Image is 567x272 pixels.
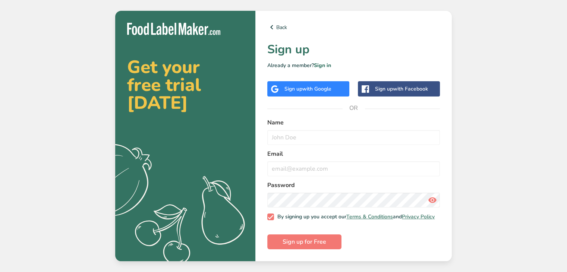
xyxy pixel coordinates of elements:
a: Back [267,23,440,32]
div: Sign up [375,85,428,93]
h2: Get your free trial [DATE] [127,58,243,112]
div: Sign up [284,85,331,93]
input: John Doe [267,130,440,145]
span: Sign up for Free [283,237,326,246]
span: with Facebook [393,85,428,92]
img: Food Label Maker [127,23,220,35]
p: Already a member? [267,61,440,69]
input: email@example.com [267,161,440,176]
a: Sign in [314,62,331,69]
label: Name [267,118,440,127]
span: OR [343,97,365,119]
span: By signing up you accept our and [274,214,435,220]
a: Privacy Policy [402,213,435,220]
label: Email [267,149,440,158]
label: Password [267,181,440,190]
button: Sign up for Free [267,234,341,249]
a: Terms & Conditions [346,213,393,220]
span: with Google [302,85,331,92]
h1: Sign up [267,41,440,58]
